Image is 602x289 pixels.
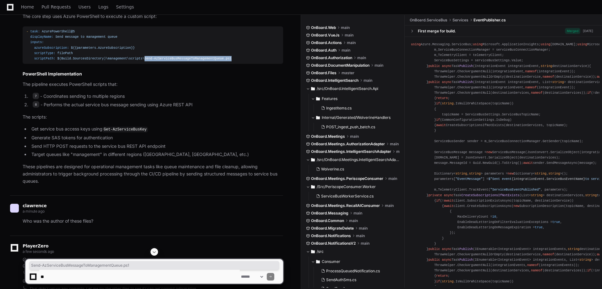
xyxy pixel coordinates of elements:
[514,204,519,208] span: new
[311,85,315,92] svg: Directory
[311,218,344,223] span: OnBoard.Common
[444,204,454,208] span: await
[23,71,283,77] h2: PowerShell Implementation
[30,40,44,44] span: inputs:
[30,101,283,108] li: - Performs the actual service bus message sending using Azure REST API
[535,225,543,229] span: true
[86,35,106,39] span: management
[459,80,473,84] span: Publish
[116,5,134,9] span: Settings
[531,193,543,197] span: string
[396,149,400,154] span: main
[436,123,446,127] span: await
[311,203,380,208] span: OnBoard.Meetings.RecallAIConsumer
[311,156,315,164] svg: Directory
[311,63,369,68] span: OnBoard.DocumentManipulation
[552,220,560,224] span: true
[316,114,320,121] svg: Directory
[461,193,519,197] span: CreateSubscriptionsIfNotExists
[317,86,378,91] span: /src/OnBoard.IntelligentSearch.Api
[342,70,354,75] span: master
[306,247,400,257] button: /src
[428,193,442,197] span: private
[311,94,400,104] button: Features
[568,247,579,251] span: string
[317,184,376,189] span: /Src/PeriscopeConsumer.Worker
[57,57,232,60] span: $(Build.SourcesDirectory)\management\scripts\Send-AzServiceBusMessageToManagementQueue.ps1
[456,177,483,181] span: "EventMessage"
[81,35,85,39] span: to
[30,93,283,100] li: - Coordinates sending to multiple regions
[21,5,34,9] span: Home
[508,172,513,175] span: new
[410,18,447,23] span: OnBoard.ServiceBus
[525,86,537,89] span: nameof
[30,134,283,142] li: Generate SAS tokens for authentication
[42,30,75,33] span: AzurePowerShell@5
[314,165,396,174] button: Wolverine.cs
[321,194,374,199] span: ServiceBusWorkerService.cs
[436,102,440,105] span: if
[452,18,468,23] span: Services
[442,64,452,68] span: async
[350,134,359,139] span: main
[34,46,69,50] span: azureSubscription:
[565,28,580,34] span: Merged
[23,114,283,121] p: The scripts:
[585,193,597,197] span: string
[319,123,396,131] button: POST_ingest_push_batch.cs
[311,149,391,154] span: OnBoard.Meetings.IntelligentSearchAdapter
[30,30,40,33] span: task:
[57,51,73,55] span: filePath
[486,150,492,154] span: new
[306,84,400,94] button: /src/OnBoard.IntelligentSearch.Api
[341,25,350,30] span: main
[475,64,587,68] span: IntegrationEvent integrationEvent, destinationService
[411,42,421,46] span: using
[473,42,483,46] span: using
[548,172,560,175] span: string
[428,64,440,68] span: public
[33,101,39,108] span: 8
[359,226,368,231] span: main
[23,81,283,88] p: The pipeline executes PowerShell scripts that:
[456,172,467,175] span: string
[322,96,337,101] span: Features
[356,233,365,238] span: main
[311,48,337,53] span: OnBoard.Auth
[23,218,283,225] p: Who was the author of these files?
[541,42,550,46] span: using
[345,33,353,38] span: main
[357,55,366,60] span: main
[525,69,537,73] span: nameof
[512,177,585,181] span: {integrationEvent.ServiceBusEventName}
[442,80,452,84] span: async
[102,127,148,132] code: Get-AzServiceBusKey
[428,247,440,251] span: public
[71,46,135,50] span: ${{parameters.AzureSubscription}}
[311,226,354,231] span: OnBoard.MigrateDelete
[321,167,344,172] span: Wolverine.cs
[436,199,440,203] span: if
[390,142,399,147] span: main
[326,125,375,130] span: POST_ingest_push_batch.cs
[55,35,63,39] span: Send
[436,96,448,100] span: return
[311,176,383,181] span: OnBoard.Meetings.PeriscopeConsumer
[442,247,452,251] span: async
[311,142,385,147] span: OnBoard.Meetings.AuthorizationAdapter
[41,5,71,9] span: Pull Requests
[311,55,352,60] span: OnBoard.Authorization
[316,95,320,103] svg: Directory
[523,161,533,165] span: await
[531,91,543,95] span: nameof
[34,51,56,55] span: scriptType:
[469,172,481,175] span: string
[444,199,454,203] span: await
[577,42,587,46] span: using
[79,5,91,9] span: Users
[388,176,397,181] span: main
[306,155,400,165] button: /src/OnBoard.Meetings.IntelligentSearchAdapter.Service/Configuration
[349,218,358,223] span: main
[30,125,283,133] li: Get service bus access keys using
